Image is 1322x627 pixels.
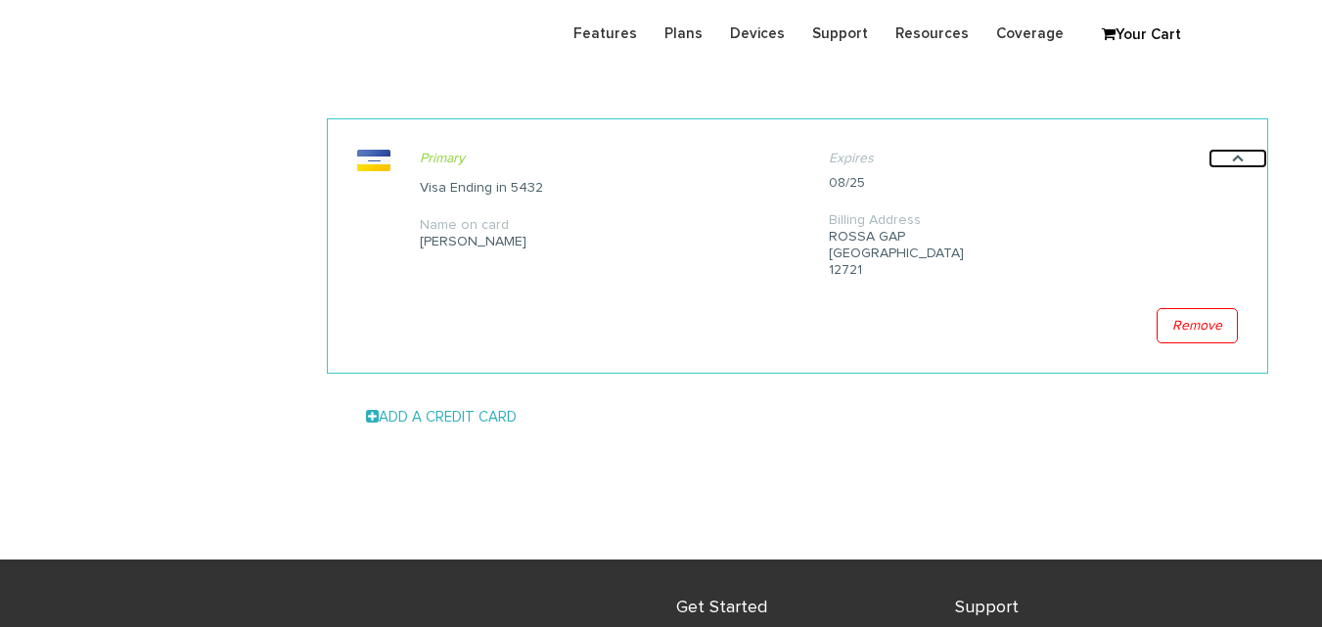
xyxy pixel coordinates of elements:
[651,15,716,53] a: Plans
[829,212,1208,278] div: ROSSA GAP [GEOGRAPHIC_DATA] 12721
[366,410,517,425] a: Add a Credit Card
[798,15,882,53] a: Support
[982,15,1077,53] a: Coverage
[829,149,1208,168] span: Expires
[676,599,926,618] h4: Get Started
[716,15,798,53] a: Devices
[420,149,799,168] span: Primary
[420,217,799,234] span: Name on card
[1092,21,1190,50] a: Your Cart
[1208,149,1267,168] a: .
[560,15,651,53] a: Features
[829,212,1208,229] span: Billing Address
[357,149,390,172] img: visa
[829,173,1208,193] div: 08/25
[955,599,1205,618] h4: Support
[882,15,982,53] a: Resources
[1157,308,1238,343] a: Remove
[420,234,799,250] div: [PERSON_NAME]
[420,178,799,198] div: Visa Ending in 5432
